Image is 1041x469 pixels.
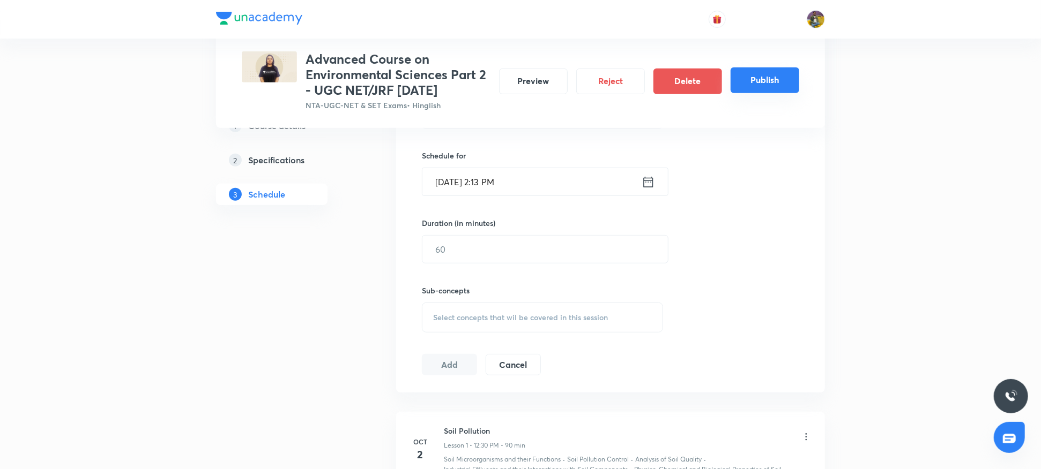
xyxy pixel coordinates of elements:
p: Analysis of Soil Quality [635,455,702,464]
button: Reject [576,69,645,94]
p: 2 [229,154,242,167]
img: Company Logo [216,12,302,25]
h6: Soil Pollution [444,425,525,436]
h6: Sub-concepts [422,285,663,296]
img: 71280832-FE5D-4755-9F39-EC70CEB8F408_plus.png [242,51,297,82]
h3: Advanced Course on Environmental Sciences Part 2 - UGC NET/JRF [DATE] [306,51,490,97]
h5: Specifications [248,154,304,167]
img: ttu [1005,390,1017,403]
div: · [563,455,565,464]
button: Cancel [486,354,541,375]
p: 3 [229,188,242,201]
img: sajan k [807,10,825,28]
p: Soil Pollution Control [567,455,629,464]
p: Lesson 1 • 12:30 PM • 90 min [444,441,525,450]
p: Soil Microorganisms and their Functions [444,455,561,464]
h4: 2 [410,447,431,463]
button: Add [422,354,477,375]
h6: Duration (in minutes) [422,217,495,229]
h6: Oct [410,437,431,447]
button: Publish [731,67,799,93]
a: 2Specifications [216,149,362,171]
h6: Schedule for [422,150,663,161]
span: Select concepts that wil be covered in this session [433,313,608,322]
a: 1Course details [216,115,362,137]
div: · [704,455,706,464]
div: · [631,455,633,464]
button: Preview [499,69,568,94]
button: avatar [709,11,726,28]
p: NTA-UGC-NET & SET Exams • Hinglish [306,100,490,111]
button: Delete [653,69,722,94]
img: avatar [712,14,722,24]
h5: Schedule [248,188,285,201]
input: 60 [422,236,668,263]
a: Company Logo [216,12,302,27]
